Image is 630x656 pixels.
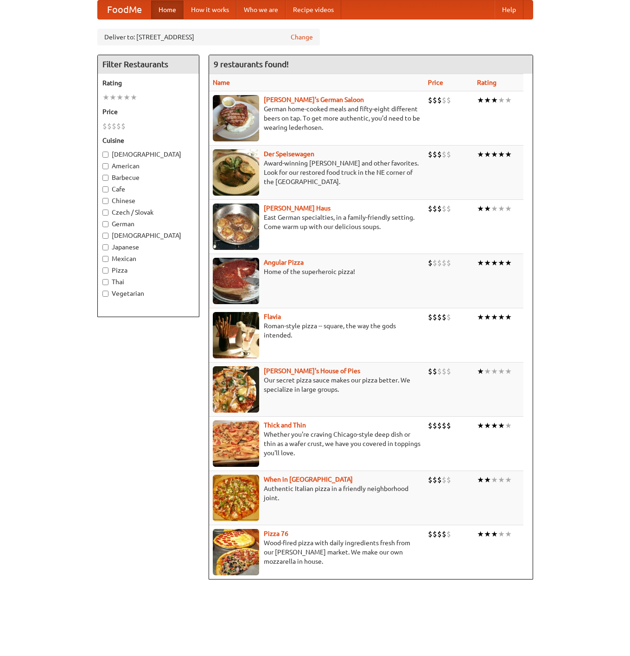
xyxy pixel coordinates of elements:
li: $ [428,475,433,485]
li: ★ [491,204,498,214]
input: Czech / Slovak [102,210,108,216]
li: ★ [484,366,491,376]
p: Our secret pizza sauce makes our pizza better. We specialize in large groups. [213,376,420,394]
img: luigis.jpg [213,366,259,413]
li: ★ [130,92,137,102]
div: Deliver to: [STREET_ADDRESS] [97,29,320,45]
a: Angular Pizza [264,259,304,266]
li: $ [428,149,433,159]
p: Roman-style pizza -- square, the way the gods intended. [213,321,420,340]
li: ★ [477,529,484,539]
a: Price [428,79,443,86]
li: ★ [477,312,484,322]
li: ★ [505,149,512,159]
li: $ [121,121,126,131]
li: $ [437,420,442,431]
li: $ [428,258,433,268]
li: ★ [505,312,512,322]
a: [PERSON_NAME] Haus [264,204,331,212]
li: $ [112,121,116,131]
li: ★ [498,95,505,105]
li: ★ [477,95,484,105]
li: ★ [505,475,512,485]
a: Home [151,0,184,19]
li: $ [428,312,433,322]
li: $ [433,95,437,105]
li: ★ [498,149,505,159]
a: Name [213,79,230,86]
li: $ [107,121,112,131]
p: Wood-fired pizza with daily ingredients fresh from our [PERSON_NAME] market. We make our own mozz... [213,538,420,566]
li: ★ [498,529,505,539]
label: Chinese [102,196,194,205]
li: $ [437,475,442,485]
input: Vegetarian [102,291,108,297]
ng-pluralize: 9 restaurants found! [214,60,289,69]
li: $ [437,529,442,539]
label: Japanese [102,242,194,252]
li: ★ [109,92,116,102]
li: $ [446,529,451,539]
li: $ [433,204,437,214]
img: angular.jpg [213,258,259,304]
li: $ [442,529,446,539]
li: ★ [505,204,512,214]
img: thick.jpg [213,420,259,467]
p: East German specialties, in a family-friendly setting. Come warm up with our delicious soups. [213,213,420,231]
li: ★ [477,149,484,159]
a: Change [291,32,313,42]
label: American [102,161,194,171]
li: $ [442,475,446,485]
li: ★ [491,366,498,376]
a: Pizza 76 [264,530,288,537]
img: speisewagen.jpg [213,149,259,196]
li: ★ [477,258,484,268]
li: $ [433,258,437,268]
label: Pizza [102,266,194,275]
li: $ [442,312,446,322]
h5: Rating [102,78,194,88]
h5: Price [102,107,194,116]
li: $ [446,312,451,322]
li: $ [442,204,446,214]
a: Flavia [264,313,281,320]
p: Home of the superheroic pizza! [213,267,420,276]
li: ★ [484,312,491,322]
li: ★ [505,366,512,376]
a: How it works [184,0,236,19]
img: flavia.jpg [213,312,259,358]
li: ★ [505,420,512,431]
li: ★ [505,258,512,268]
li: $ [446,149,451,159]
li: $ [428,95,433,105]
li: ★ [498,258,505,268]
b: When in [GEOGRAPHIC_DATA] [264,476,353,483]
label: [DEMOGRAPHIC_DATA] [102,150,194,159]
a: [PERSON_NAME]'s House of Pies [264,367,360,375]
label: Barbecue [102,173,194,182]
li: ★ [484,95,491,105]
li: $ [437,204,442,214]
li: $ [428,366,433,376]
li: $ [428,204,433,214]
label: [DEMOGRAPHIC_DATA] [102,231,194,240]
li: $ [446,475,451,485]
p: Authentic Italian pizza in a friendly neighborhood joint. [213,484,420,503]
input: Barbecue [102,175,108,181]
a: Recipe videos [286,0,341,19]
li: ★ [477,204,484,214]
li: ★ [102,92,109,102]
li: ★ [505,529,512,539]
p: Whether you're craving Chicago-style deep dish or thin as a wafer crust, we have you covered in t... [213,430,420,458]
a: Who we are [236,0,286,19]
li: $ [442,258,446,268]
li: $ [102,121,107,131]
li: $ [437,258,442,268]
h4: Filter Restaurants [98,55,199,74]
li: ★ [484,475,491,485]
a: [PERSON_NAME]'s German Saloon [264,96,364,103]
li: $ [433,149,437,159]
input: Mexican [102,256,108,262]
